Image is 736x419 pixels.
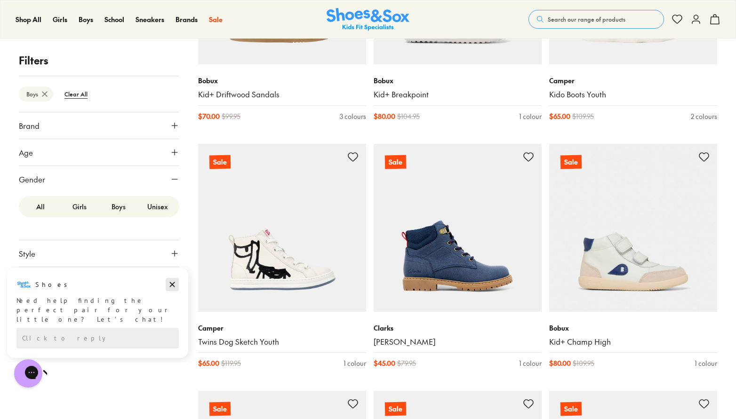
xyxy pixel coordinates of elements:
[19,87,53,102] btn: Boys
[549,337,717,347] a: Kid+ Champ High
[209,402,231,416] p: Sale
[344,358,366,368] div: 1 colour
[79,15,93,24] a: Boys
[374,337,542,347] a: [PERSON_NAME]
[691,111,717,121] div: 2 colours
[222,111,240,121] span: $ 99.95
[198,111,220,121] span: $ 70.00
[221,358,241,368] span: $ 119.95
[99,198,138,215] label: Boys
[519,111,542,121] div: 1 colour
[549,76,717,86] p: Camper
[340,111,366,121] div: 3 colours
[198,323,366,333] p: Camper
[16,30,179,58] div: Need help finding the perfect pair for your little one? Let’s chat!
[19,53,179,68] p: Filters
[572,111,594,121] span: $ 109.95
[104,15,124,24] a: School
[198,337,366,347] a: Twins Dog Sketch Youth
[19,248,35,259] span: Style
[19,166,179,192] button: Gender
[374,144,542,312] a: Sale
[57,86,95,103] btn: Clear All
[35,14,72,23] h3: Shoes
[198,358,219,368] span: $ 65.00
[549,358,571,368] span: $ 80.00
[136,15,164,24] a: Sneakers
[198,89,366,100] a: Kid+ Driftwood Sandals
[327,8,409,31] a: Shoes & Sox
[198,76,366,86] p: Bobux
[695,358,717,368] div: 1 colour
[166,12,179,25] button: Dismiss campaign
[519,358,542,368] div: 1 colour
[549,111,570,121] span: $ 65.00
[374,358,395,368] span: $ 45.00
[19,147,33,158] span: Age
[19,240,179,267] button: Style
[16,15,41,24] a: Shop All
[548,15,625,24] span: Search our range of products
[374,111,395,121] span: $ 80.00
[9,356,47,391] iframe: Gorgias live chat messenger
[528,10,664,29] button: Search our range of products
[397,358,416,368] span: $ 79.95
[209,15,223,24] a: Sale
[7,1,188,92] div: Campaign message
[7,11,188,58] div: Message from Shoes. Need help finding the perfect pair for your little one? Let’s chat!
[16,62,179,82] div: Reply to the campaigns
[209,155,231,169] p: Sale
[549,89,717,100] a: Kido Boots Youth
[549,144,717,312] a: Sale
[198,144,366,312] a: Sale
[176,15,198,24] a: Brands
[374,76,542,86] p: Bobux
[374,323,542,333] p: Clarks
[549,323,717,333] p: Bobux
[21,198,60,215] label: All
[385,402,406,416] p: Sale
[560,402,582,416] p: Sale
[560,155,582,169] p: Sale
[60,198,99,215] label: Girls
[19,120,40,131] span: Brand
[374,89,542,100] a: Kid+ Breakpoint
[16,11,32,26] img: Shoes logo
[385,155,406,169] p: Sale
[573,358,594,368] span: $ 109.95
[19,112,179,139] button: Brand
[327,8,409,31] img: SNS_Logo_Responsive.svg
[397,111,420,121] span: $ 104.95
[19,139,179,166] button: Age
[53,15,67,24] a: Girls
[19,174,45,185] span: Gender
[138,198,177,215] label: Unisex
